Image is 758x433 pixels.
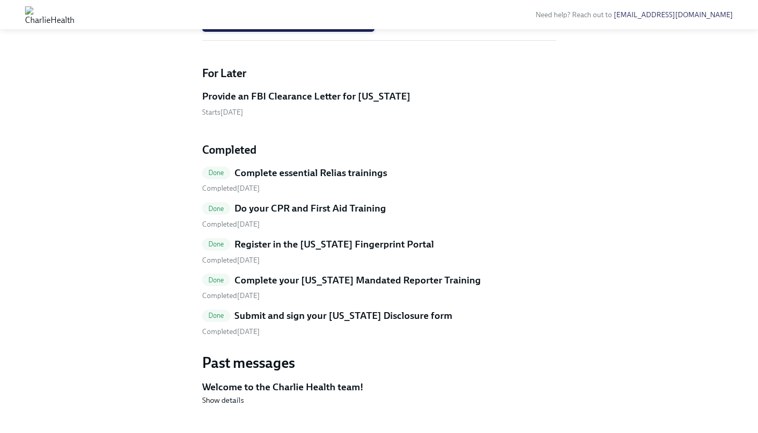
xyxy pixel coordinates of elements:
[202,202,556,229] a: DoneDo your CPR and First Aid Training Completed[DATE]
[202,166,556,194] a: DoneComplete essential Relias trainings Completed[DATE]
[202,327,260,336] span: Wednesday, September 24th 2025, 2:47 pm
[202,238,556,265] a: DoneRegister in the [US_STATE] Fingerprint Portal Completed[DATE]
[614,10,733,19] a: [EMAIL_ADDRESS][DOMAIN_NAME]
[202,108,243,117] span: Monday, October 6th 2025, 10:00 am
[202,220,260,229] span: Wednesday, September 24th 2025, 2:53 pm
[234,238,434,251] h5: Register in the [US_STATE] Fingerprint Portal
[202,240,231,248] span: Done
[202,276,231,284] span: Done
[202,274,556,301] a: DoneComplete your [US_STATE] Mandated Reporter Training Completed[DATE]
[202,395,244,405] button: Show details
[202,353,556,372] h3: Past messages
[202,380,556,394] h5: Welcome to the Charlie Health team!
[202,66,556,81] h4: For Later
[202,90,411,103] h5: Provide an FBI Clearance Letter for [US_STATE]
[202,169,231,177] span: Done
[202,90,556,117] a: Provide an FBI Clearance Letter for [US_STATE]Starts[DATE]
[202,312,231,319] span: Done
[234,166,387,180] h5: Complete essential Relias trainings
[202,184,260,193] span: Monday, September 22nd 2025, 5:47 pm
[202,309,556,337] a: DoneSubmit and sign your [US_STATE] Disclosure form Completed[DATE]
[234,309,452,323] h5: Submit and sign your [US_STATE] Disclosure form
[202,256,260,265] span: Wednesday, September 24th 2025, 3:21 pm
[234,202,386,215] h5: Do your CPR and First Aid Training
[202,291,260,300] span: Wednesday, September 24th 2025, 3:04 pm
[536,10,733,19] span: Need help? Reach out to
[234,274,481,287] h5: Complete your [US_STATE] Mandated Reporter Training
[202,142,556,158] h4: Completed
[202,205,231,213] span: Done
[25,6,74,23] img: CharlieHealth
